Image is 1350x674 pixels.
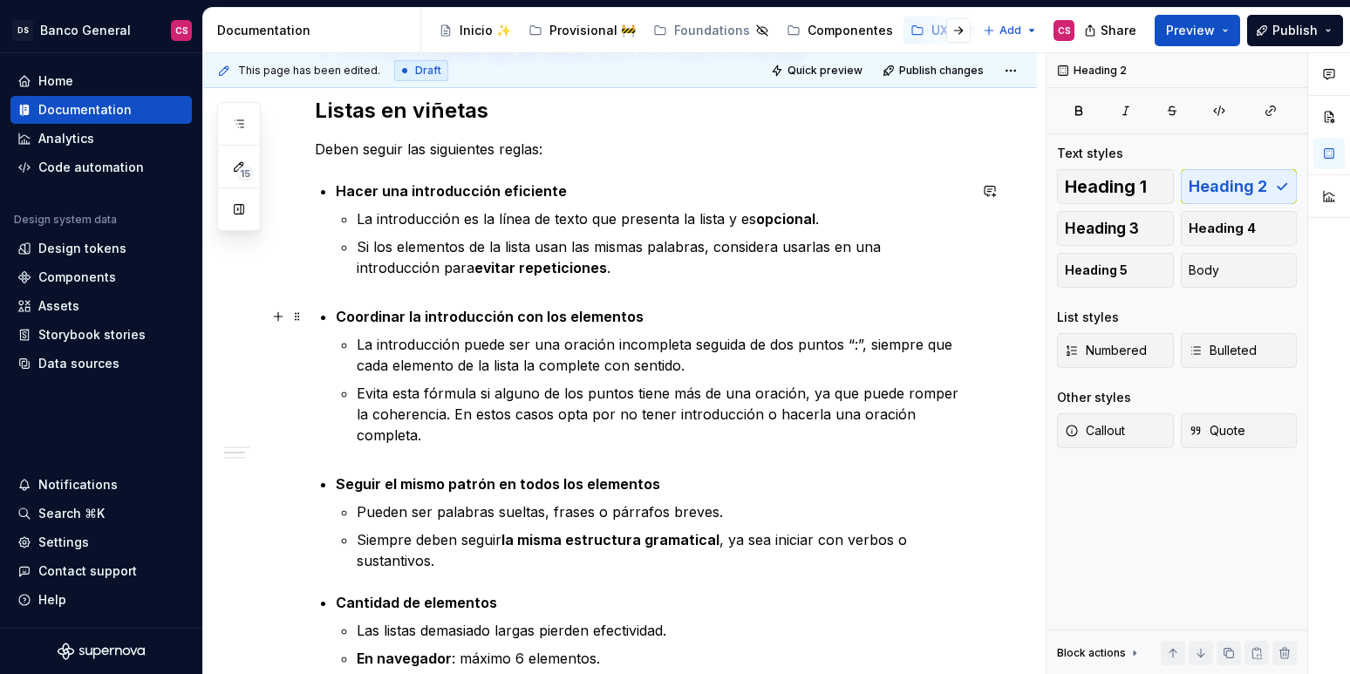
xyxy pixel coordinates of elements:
button: Add [978,18,1043,43]
div: Design system data [14,213,117,227]
button: Publish changes [877,58,992,83]
p: Deben seguir las siguientes reglas: [315,139,967,160]
div: Analytics [38,130,94,147]
a: Assets [10,292,192,320]
button: Publish [1247,15,1343,46]
strong: En navegador [357,650,452,667]
p: : máximo 6 elementos. [357,648,967,669]
strong: Seguir el mismo patrón en todos los elementos [336,475,660,493]
div: Code automation [38,159,144,176]
div: CS [1058,24,1071,37]
button: Quote [1181,413,1298,448]
a: Home [10,67,192,95]
div: DS [12,20,33,41]
p: La introducción puede ser una oración incompleta seguida de dos puntos “:”, siempre que cada elem... [357,334,967,376]
a: Design tokens [10,235,192,262]
a: Provisional 🚧 [522,17,643,44]
p: Si los elementos de la lista usan las mismas palabras, considera usarlas en una introducción para . [357,236,967,299]
button: Search ⌘K [10,500,192,528]
a: UX Writing [903,17,1002,44]
button: Numbered [1057,333,1174,368]
div: Assets [38,297,79,315]
div: CS [175,24,188,37]
button: Callout [1057,413,1174,448]
span: Share [1101,22,1136,39]
button: Quick preview [766,58,870,83]
span: Preview [1166,22,1215,39]
div: Documentation [38,101,132,119]
div: Contact support [38,562,137,580]
button: Heading 3 [1057,211,1174,246]
svg: Supernova Logo [58,643,145,660]
a: Analytics [10,125,192,153]
span: Publish [1272,22,1318,39]
p: La introducción es la línea de texto que presenta la lista y es . [357,208,967,229]
span: Draft [415,64,441,78]
button: Share [1075,15,1148,46]
div: Text styles [1057,145,1123,162]
button: Bulleted [1181,333,1298,368]
div: Block actions [1057,641,1142,665]
span: Heading 3 [1065,220,1139,237]
span: Quote [1189,422,1245,439]
div: Help [38,591,66,609]
a: Storybook stories [10,321,192,349]
p: Siempre deben seguir , ya sea iniciar con verbos o sustantivos. [357,529,967,571]
a: Components [10,263,192,291]
span: Heading 5 [1065,262,1128,279]
span: Publish changes [899,64,984,78]
div: Provisional 🚧 [549,22,636,39]
div: Storybook stories [38,326,146,344]
a: Data sources [10,350,192,378]
div: List styles [1057,309,1119,326]
span: Quick preview [787,64,862,78]
button: Heading 5 [1057,253,1174,288]
div: Settings [38,534,89,551]
div: Documentation [217,22,413,39]
div: Banco General [40,22,131,39]
div: Other styles [1057,389,1131,406]
a: Settings [10,528,192,556]
div: Data sources [38,355,119,372]
span: 15 [237,167,253,180]
a: Foundations [646,17,776,44]
div: Block actions [1057,646,1126,660]
div: Components [38,269,116,286]
button: Contact support [10,557,192,585]
button: Heading 4 [1181,211,1298,246]
span: Numbered [1065,342,1147,359]
span: Heading 4 [1189,220,1256,237]
button: Heading 1 [1057,169,1174,204]
p: Pueden ser palabras sueltas, frases o párrafos breves. [357,501,967,522]
strong: opcional [756,210,815,228]
strong: Cantidad de elementos [336,594,497,611]
a: Documentation [10,96,192,124]
button: Notifications [10,471,192,499]
div: Componentes [808,22,893,39]
button: Preview [1155,15,1240,46]
span: This page has been edited. [238,64,380,78]
div: Foundations [674,22,750,39]
span: Body [1189,262,1219,279]
div: Page tree [432,13,974,48]
span: Bulleted [1189,342,1257,359]
div: Home [38,72,73,90]
p: Las listas demasiado largas pierden efectividad. [357,620,967,641]
h2: Listas en viñetas [315,97,967,125]
a: Code automation [10,153,192,181]
strong: Coordinar la introducción con los elementos [336,308,644,325]
button: Help [10,586,192,614]
strong: la misma estructura gramatical [501,531,719,548]
div: Notifications [38,476,118,494]
a: Componentes [780,17,900,44]
a: Inicio ✨ [432,17,518,44]
span: Add [999,24,1021,37]
span: Callout [1065,422,1125,439]
button: Body [1181,253,1298,288]
div: Design tokens [38,240,126,257]
div: Inicio ✨ [460,22,511,39]
strong: evitar repeticiones [474,259,607,276]
p: Evita esta fórmula si alguno de los puntos tiene más de una oración, ya que puede romper la coher... [357,383,967,466]
strong: Hacer una introducción eficiente [336,182,567,200]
